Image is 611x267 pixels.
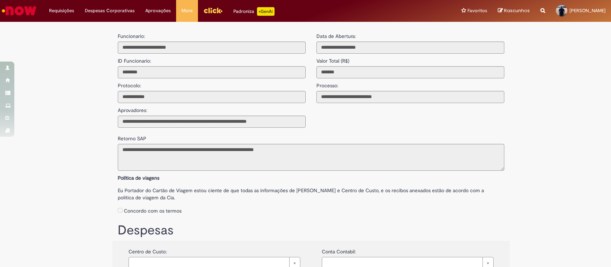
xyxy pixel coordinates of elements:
[322,244,356,255] label: Conta Contabil:
[118,103,147,114] label: Aprovadores:
[316,78,338,89] label: Processo:
[118,175,159,181] b: Política de viagens
[145,7,171,14] span: Aprovações
[118,78,141,89] label: Protocolo:
[118,223,504,238] h1: Despesas
[85,7,135,14] span: Despesas Corporativas
[203,5,223,16] img: click_logo_yellow_360x200.png
[498,8,530,14] a: Rascunhos
[49,7,74,14] span: Requisições
[118,33,145,40] label: Funcionario:
[128,244,167,255] label: Centro de Custo:
[118,54,151,64] label: ID Funcionario:
[569,8,606,14] span: [PERSON_NAME]
[124,207,181,214] label: Concordo com os termos
[316,33,356,40] label: Data de Abertura:
[181,7,193,14] span: More
[257,7,275,16] p: +GenAi
[504,7,530,14] span: Rascunhos
[118,183,504,201] label: Eu Portador do Cartão de Viagem estou ciente de que todas as informações de [PERSON_NAME] e Centr...
[1,4,38,18] img: ServiceNow
[316,54,349,64] label: Valor Total (R$)
[233,7,275,16] div: Padroniza
[467,7,487,14] span: Favoritos
[118,131,146,142] label: Retorno SAP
